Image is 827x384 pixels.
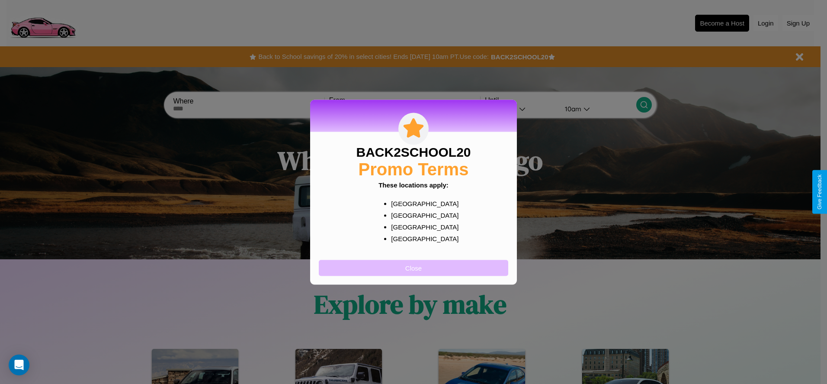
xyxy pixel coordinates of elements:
h3: BACK2SCHOOL20 [356,145,471,159]
div: Open Intercom Messenger [9,355,29,375]
div: Give Feedback [817,174,823,210]
p: [GEOGRAPHIC_DATA] [391,221,453,232]
b: These locations apply: [378,181,449,188]
p: [GEOGRAPHIC_DATA] [391,209,453,221]
p: [GEOGRAPHIC_DATA] [391,197,453,209]
h2: Promo Terms [359,159,469,179]
button: Close [319,260,508,276]
p: [GEOGRAPHIC_DATA] [391,232,453,244]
